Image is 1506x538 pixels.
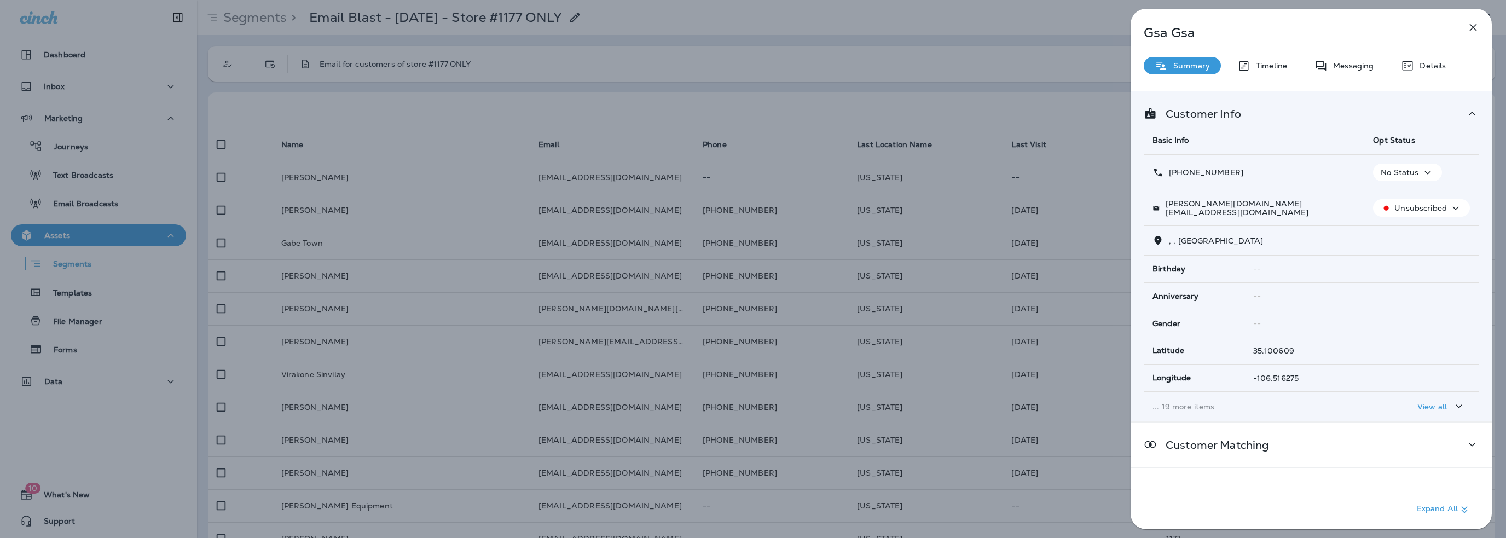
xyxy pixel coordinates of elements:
[1157,441,1269,449] p: Customer Matching
[1152,373,1191,383] span: Longitude
[1394,204,1447,212] p: Unsubscribed
[1373,135,1415,145] span: Opt Status
[1417,402,1447,411] p: View all
[1253,291,1261,301] span: --
[1152,264,1185,274] span: Birthday
[1253,373,1299,383] span: -106.516275
[1152,346,1184,355] span: Latitude
[1152,319,1180,328] span: Gender
[1160,199,1356,217] p: [PERSON_NAME][DOMAIN_NAME][EMAIL_ADDRESS][DOMAIN_NAME]
[1373,199,1470,217] button: Unsubscribed
[1373,164,1441,181] button: No Status
[1152,292,1199,301] span: Anniversary
[1163,168,1243,177] p: [PHONE_NUMBER]
[1414,61,1446,70] p: Details
[1253,346,1294,356] span: 35.100609
[1417,503,1471,516] p: Expand All
[1250,61,1287,70] p: Timeline
[1413,396,1470,416] button: View all
[1253,264,1261,274] span: --
[1152,402,1356,411] p: ... 19 more items
[1328,61,1374,70] p: Messaging
[1169,236,1263,246] span: , , [GEOGRAPHIC_DATA]
[1168,61,1210,70] p: Summary
[1253,319,1261,328] span: --
[1381,168,1418,177] p: No Status
[1152,135,1189,145] span: Basic Info
[1144,25,1443,41] p: Gsa Gsa
[1412,500,1475,519] button: Expand All
[1157,109,1241,118] p: Customer Info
